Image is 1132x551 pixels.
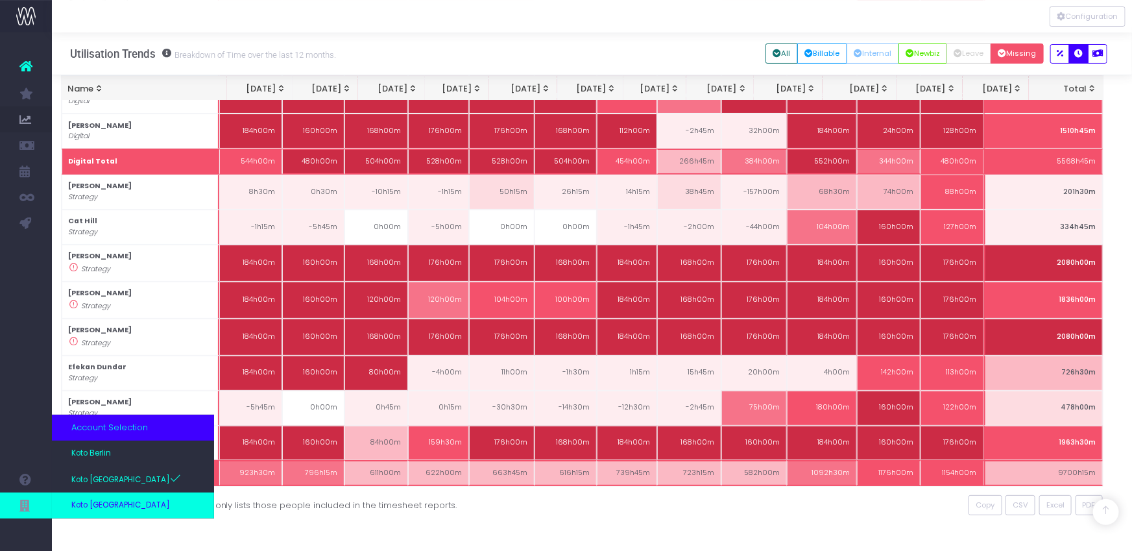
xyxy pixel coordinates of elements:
[897,76,963,103] th: Nov 25: activate to sort column ascending
[597,356,657,391] td: 1h15m
[219,245,282,282] td: 184h00m
[1050,6,1126,27] button: Configuration
[857,245,921,282] td: 160h00m
[496,82,551,95] div: [DATE]
[171,47,336,60] small: Breakdown of Time over the last 12 months.
[1013,500,1028,511] span: CSV
[1076,495,1103,515] button: PDF
[282,319,344,356] td: 160h00m
[408,460,469,486] td: 622h00m
[469,149,535,175] td: 528h00m
[597,319,657,356] td: 184h00m
[488,76,557,103] th: May 25: activate to sort column ascending
[469,391,535,426] td: -30h30m
[81,301,110,312] i: Strategy
[984,245,1103,282] td: 2080h00m
[721,391,787,426] td: 75h00m
[535,319,597,356] td: 168h00m
[535,282,597,319] td: 100h00m
[623,76,687,103] th: Jul 25: activate to sort column ascending
[469,114,535,149] td: 176h00m
[657,319,721,356] td: 168h00m
[921,149,984,175] td: 480h00m
[857,391,921,426] td: 160h00m
[408,114,469,149] td: 176h00m
[408,175,469,210] td: -1h15m
[597,114,657,149] td: 112h00m
[219,426,282,461] td: 184h00m
[293,76,358,103] th: Feb 25: activate to sort column ascending
[984,175,1103,210] td: 201h30m
[52,467,214,493] a: Koto [GEOGRAPHIC_DATA]
[898,43,948,64] button: Newbiz
[68,192,97,202] i: Strategy
[219,282,282,319] td: 184h00m
[344,210,408,245] td: 0h00m
[857,175,921,210] td: 74h00m
[81,264,110,275] i: Strategy
[71,473,181,486] span: Koto [GEOGRAPHIC_DATA]
[597,426,657,461] td: 184h00m
[535,391,597,426] td: -14h30m
[234,82,286,95] div: [DATE]
[219,175,282,210] td: 8h30m
[61,76,227,103] th: Name: activate to sort column ascending
[857,210,921,245] td: 160h00m
[425,76,489,103] th: Apr 25: activate to sort column ascending
[630,82,680,95] div: [DATE]
[597,149,657,175] td: 454h00m
[657,245,721,282] td: 168h00m
[721,149,787,175] td: 384h00m
[227,76,293,103] th: Jan 25: activate to sort column ascending
[984,114,1103,149] td: 1510h45m
[408,391,469,426] td: 0h15m
[657,175,721,210] td: 38h45m
[344,391,408,426] td: 0h45m
[408,356,469,391] td: -4h00m
[408,245,469,282] td: 176h00m
[787,319,857,356] td: 184h00m
[469,356,535,391] td: 11h00m
[344,245,408,282] td: 168h00m
[787,460,857,486] td: 1092h30m
[535,245,597,282] td: 168h00m
[984,460,1103,486] td: 9700h15m
[984,426,1103,461] td: 1963h30m
[657,460,721,486] td: 723h15m
[61,495,573,511] div: 53 staff members found. The report only lists those people included in the timesheet reports.
[564,82,617,95] div: [DATE]
[469,319,535,356] td: 176h00m
[344,460,408,486] td: 611h00m
[282,282,344,319] td: 160h00m
[857,426,921,461] td: 160h00m
[787,175,857,210] td: 68h30m
[344,426,408,461] td: 84h00m
[52,441,214,467] a: Koto Berlin
[597,210,657,245] td: -1h45m
[1039,495,1072,515] button: Excel
[219,114,282,149] td: 184h00m
[857,149,921,175] td: 344h00m
[70,47,336,60] h3: Utilisation Trends
[921,460,984,486] td: 1154h00m
[344,319,408,356] td: 168h00m
[469,175,535,210] td: 50h15m
[721,460,787,486] td: 582h00m
[1083,500,1096,511] span: PDF
[657,210,721,245] td: -2h00m
[921,391,984,426] td: 122h00m
[68,227,97,238] i: Strategy
[787,149,857,175] td: 552h00m
[469,282,535,319] td: 104h00m
[963,76,1029,103] th: Dec 25: activate to sort column ascending
[597,282,657,319] td: 184h00m
[991,43,1044,64] button: Missing
[408,210,469,245] td: -5h00m
[408,149,469,175] td: 528h00m
[299,82,352,95] div: [DATE]
[921,114,984,149] td: 128h00m
[535,210,597,245] td: 0h00m
[657,149,721,175] td: 266h45m
[344,356,408,391] td: 80h00m
[62,149,219,175] th: Digital Total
